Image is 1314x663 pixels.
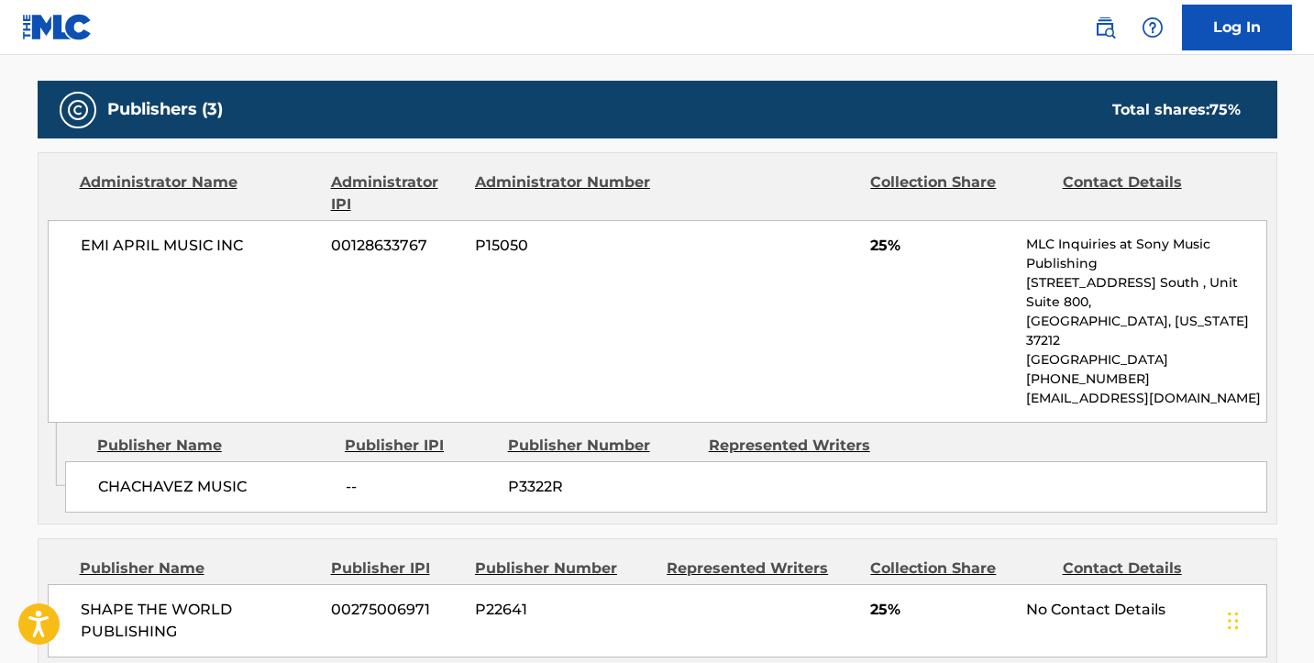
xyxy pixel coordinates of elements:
div: Administrator IPI [331,171,461,215]
p: [GEOGRAPHIC_DATA] [1026,350,1265,370]
div: Administrator Name [80,171,317,215]
div: Publisher Number [508,435,695,457]
div: Publisher Name [80,558,317,580]
span: EMI APRIL MUSIC INC [81,235,318,257]
span: SHAPE THE WORLD PUBLISHING [81,599,318,643]
a: Log In [1182,5,1292,50]
span: 25% [870,235,1012,257]
span: 00128633767 [331,235,461,257]
span: -- [346,476,494,498]
div: Total shares: [1112,99,1241,121]
div: Contact Details [1063,171,1241,215]
span: CHACHAVEZ MUSIC [98,476,332,498]
div: Publisher IPI [345,435,494,457]
div: Administrator Number [475,171,653,215]
div: Publisher Number [475,558,653,580]
p: MLC Inquiries at Sony Music Publishing [1026,235,1265,273]
iframe: Chat Widget [1222,575,1314,663]
img: Publishers [67,99,89,121]
p: [GEOGRAPHIC_DATA], [US_STATE] 37212 [1026,312,1265,350]
div: Publisher Name [97,435,331,457]
span: P15050 [475,235,653,257]
p: [STREET_ADDRESS] South , Unit Suite 800, [1026,273,1265,312]
div: Drag [1228,593,1239,648]
div: Collection Share [870,558,1048,580]
span: 25% [870,599,1012,621]
p: [EMAIL_ADDRESS][DOMAIN_NAME] [1026,389,1265,408]
div: Represented Writers [667,558,856,580]
div: Contact Details [1063,558,1241,580]
p: [PHONE_NUMBER] [1026,370,1265,389]
div: Help [1134,9,1171,46]
span: P22641 [475,599,653,621]
span: P3322R [508,476,695,498]
span: 75 % [1209,101,1241,118]
div: Represented Writers [709,435,896,457]
a: Public Search [1087,9,1123,46]
span: 00275006971 [331,599,461,621]
div: No Contact Details [1026,599,1265,621]
div: Collection Share [870,171,1048,215]
h5: Publishers (3) [107,99,223,120]
img: help [1142,17,1164,39]
img: search [1094,17,1116,39]
img: MLC Logo [22,14,93,40]
div: Publisher IPI [331,558,461,580]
